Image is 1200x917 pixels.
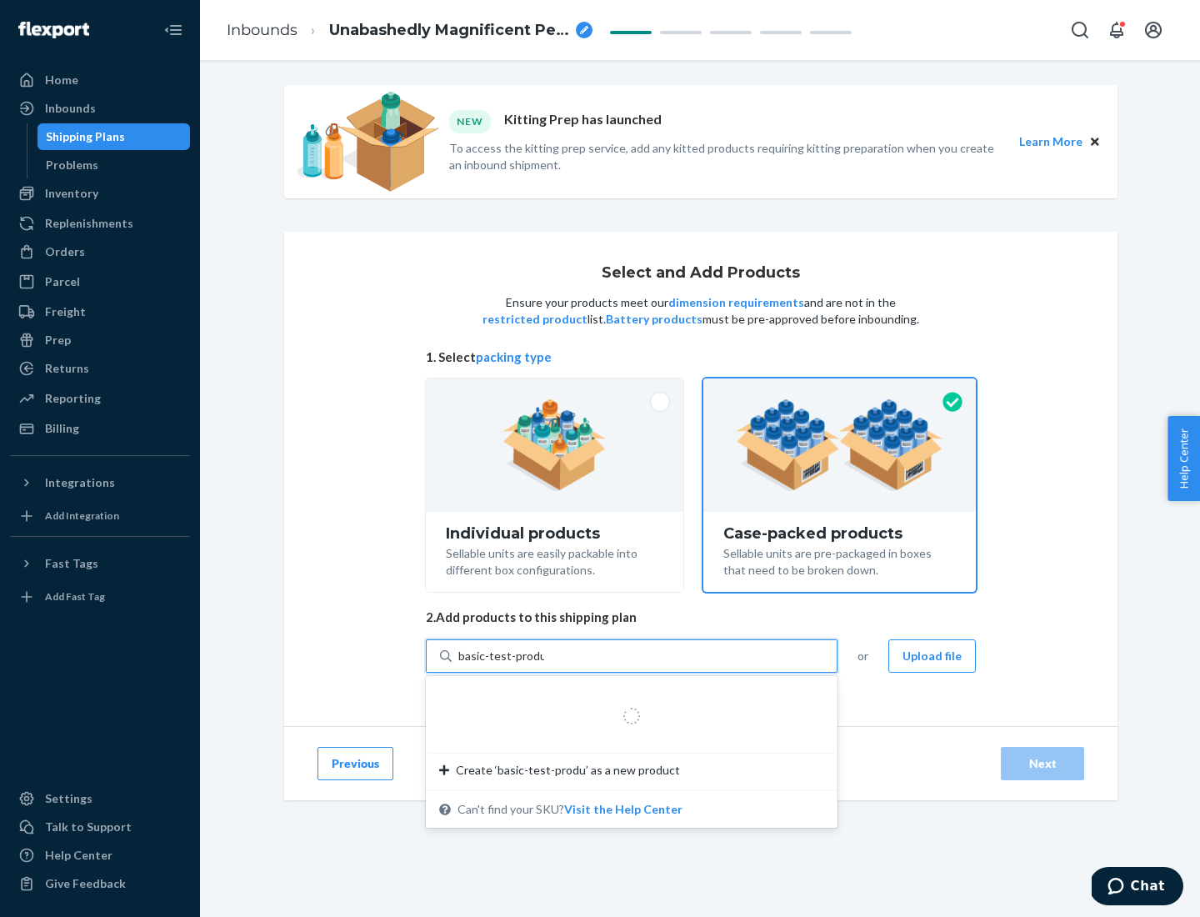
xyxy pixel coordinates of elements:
div: NEW [449,110,491,133]
button: Talk to Support [10,814,190,840]
a: Freight [10,298,190,325]
img: case-pack.59cecea509d18c883b923b81aeac6d0b.png [736,399,943,491]
button: Open notifications [1100,13,1133,47]
a: Add Fast Tag [10,584,190,610]
ol: breadcrumbs [213,6,606,55]
div: Individual products [446,525,663,542]
div: Settings [45,790,92,807]
div: Orders [45,243,85,260]
div: Shipping Plans [46,128,125,145]
input: Create ‘basic-test-produ’ as a new productCan't find your SKU?Visit the Help Center [458,648,544,664]
div: Add Integration [45,509,119,523]
div: Inventory [45,185,98,202]
button: Fast Tags [10,550,190,577]
a: Add Integration [10,503,190,529]
div: Freight [45,303,86,320]
span: Create ‘basic-test-produ’ as a new product [456,762,680,779]
div: Sellable units are pre-packaged in boxes that need to be broken down. [723,542,956,579]
span: Can't find your SKU? [457,801,682,818]
div: Inbounds [45,100,96,117]
a: Shipping Plans [37,123,191,150]
button: restricted product [482,311,587,328]
h1: Select and Add Products [602,265,800,282]
button: Learn More [1019,133,1082,151]
div: Sellable units are easily packable into different box configurations. [446,542,663,579]
button: Battery products [606,311,702,328]
div: Problems [46,157,98,173]
img: Flexport logo [18,22,89,38]
button: packing type [476,348,552,366]
button: Give Feedback [10,870,190,897]
div: Next [1015,755,1070,772]
button: Help Center [1167,416,1200,501]
a: Home [10,67,190,93]
div: Give Feedback [45,875,126,892]
span: or [857,648,868,664]
a: Returns [10,355,190,382]
a: Inventory [10,180,190,207]
span: 2. Add products to this shipping plan [426,609,976,626]
div: Prep [45,332,71,348]
button: Create ‘basic-test-produ’ as a new productCan't find your SKU? [564,801,682,818]
div: Parcel [45,273,80,290]
a: Help Center [10,842,190,869]
a: Problems [37,152,191,178]
div: Talk to Support [45,819,132,835]
span: Unabashedly Magnificent Persian [329,20,569,42]
a: Billing [10,415,190,442]
a: Settings [10,785,190,812]
div: Case-packed products [723,525,956,542]
a: Orders [10,238,190,265]
div: Replenishments [45,215,133,232]
a: Prep [10,327,190,353]
div: Fast Tags [45,555,98,572]
p: To access the kitting prep service, add any kitted products requiring kitting preparation when yo... [449,140,1004,173]
a: Inbounds [227,21,297,39]
button: Close Navigation [157,13,190,47]
a: Replenishments [10,210,190,237]
div: Returns [45,360,89,377]
button: Close [1086,133,1104,151]
div: Integrations [45,474,115,491]
a: Inbounds [10,95,190,122]
button: Open account menu [1137,13,1170,47]
button: dimension requirements [668,294,804,311]
span: 1. Select [426,348,976,366]
a: Reporting [10,385,190,412]
button: Upload file [888,639,976,673]
iframe: Opens a widget where you can chat to one of our agents [1092,867,1183,909]
p: Ensure your products meet our and are not in the list. must be pre-approved before inbounding. [481,294,921,328]
img: individual-pack.facf35554cb0f1810c75b2bd6df2d64e.png [502,399,607,491]
div: Home [45,72,78,88]
p: Kitting Prep has launched [504,110,662,133]
button: Integrations [10,469,190,496]
button: Next [1001,747,1084,780]
div: Help Center [45,847,112,864]
a: Parcel [10,268,190,295]
button: Open Search Box [1063,13,1097,47]
div: Billing [45,420,79,437]
div: Add Fast Tag [45,589,105,604]
div: Reporting [45,390,101,407]
button: Previous [317,747,393,780]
